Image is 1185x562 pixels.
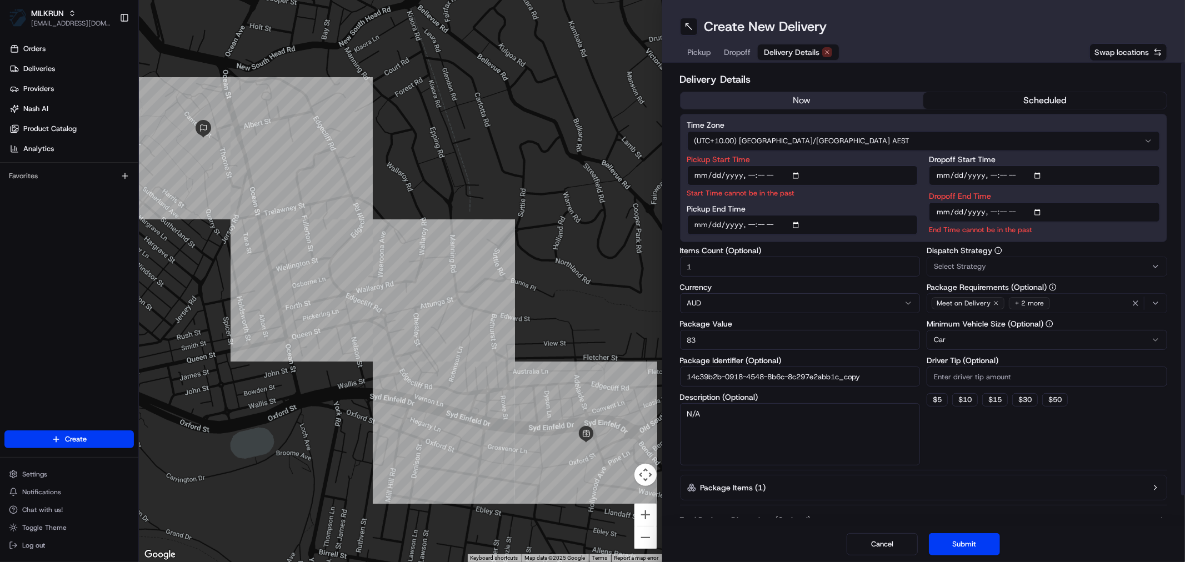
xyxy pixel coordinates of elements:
[927,320,1167,328] label: Minimum Vehicle Size (Optional)
[4,167,134,185] div: Favorites
[23,64,55,74] span: Deliveries
[4,40,138,58] a: Orders
[724,47,751,58] span: Dropoff
[701,482,766,493] label: Package Items ( 1 )
[687,121,1161,129] label: Time Zone
[680,393,921,401] label: Description (Optional)
[982,393,1008,407] button: $15
[22,541,45,550] span: Log out
[927,393,948,407] button: $5
[65,434,87,444] span: Create
[1049,283,1057,291] button: Package Requirements (Optional)
[23,144,54,154] span: Analytics
[927,257,1167,277] button: Select Strategy
[142,548,178,562] a: Open this area in Google Maps (opens a new window)
[764,47,820,58] span: Delivery Details
[927,247,1167,254] label: Dispatch Strategy
[680,320,921,328] label: Package Value
[23,104,48,114] span: Nash AI
[1046,320,1053,328] button: Minimum Vehicle Size (Optional)
[680,514,1168,525] button: Total Package Dimensions (Optional)
[4,100,138,118] a: Nash AI
[23,84,54,94] span: Providers
[847,533,918,555] button: Cancel
[4,60,138,78] a: Deliveries
[1012,393,1038,407] button: $30
[680,403,921,465] textarea: N/A
[22,523,67,532] span: Toggle Theme
[994,247,1002,254] button: Dispatch Strategy
[680,247,921,254] label: Items Count (Optional)
[4,80,138,98] a: Providers
[592,555,608,561] a: Terms
[634,504,657,526] button: Zoom in
[929,155,1160,163] label: Dropoff Start Time
[1089,43,1167,61] button: Swap locations
[680,475,1168,500] button: Package Items (1)
[680,357,921,364] label: Package Identifier (Optional)
[614,555,659,561] a: Report a map error
[4,466,134,482] button: Settings
[4,520,134,535] button: Toggle Theme
[929,533,1000,555] button: Submit
[687,188,918,198] p: Start Time cannot be in the past
[687,155,918,163] label: Pickup Start Time
[4,140,138,158] a: Analytics
[23,124,77,134] span: Product Catalog
[31,19,111,28] button: [EMAIL_ADDRESS][DOMAIN_NAME]
[927,283,1167,291] label: Package Requirements (Optional)
[680,367,921,387] input: Enter package identifier
[142,548,178,562] img: Google
[4,430,134,448] button: Create
[4,484,134,500] button: Notifications
[927,357,1167,364] label: Driver Tip (Optional)
[1009,297,1050,309] div: + 2 more
[704,18,827,36] h1: Create New Delivery
[4,4,115,31] button: MILKRUNMILKRUN[EMAIL_ADDRESS][DOMAIN_NAME]
[22,470,47,479] span: Settings
[680,257,921,277] input: Enter number of items
[634,464,657,486] button: Map camera controls
[934,262,986,272] span: Select Strategy
[22,505,63,514] span: Chat with us!
[22,488,61,496] span: Notifications
[927,367,1167,387] input: Enter driver tip amount
[4,538,134,553] button: Log out
[923,92,1167,109] button: scheduled
[1094,47,1149,58] span: Swap locations
[31,8,64,19] button: MILKRUN
[927,293,1167,313] button: Meet on Delivery+ 2 more
[937,299,991,308] span: Meet on Delivery
[680,283,921,291] label: Currency
[634,526,657,549] button: Zoom out
[4,120,138,138] a: Product Catalog
[680,72,1168,87] h2: Delivery Details
[687,205,918,213] label: Pickup End Time
[952,393,978,407] button: $10
[1042,393,1068,407] button: $50
[929,224,1160,235] p: End Time cannot be in the past
[688,47,711,58] span: Pickup
[681,92,924,109] button: now
[680,514,811,525] label: Total Package Dimensions (Optional)
[525,555,586,561] span: Map data ©2025 Google
[23,44,46,54] span: Orders
[4,502,134,518] button: Chat with us!
[929,192,1160,200] label: Dropoff End Time
[680,330,921,350] input: Enter package value
[471,554,518,562] button: Keyboard shortcuts
[9,9,27,27] img: MILKRUN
